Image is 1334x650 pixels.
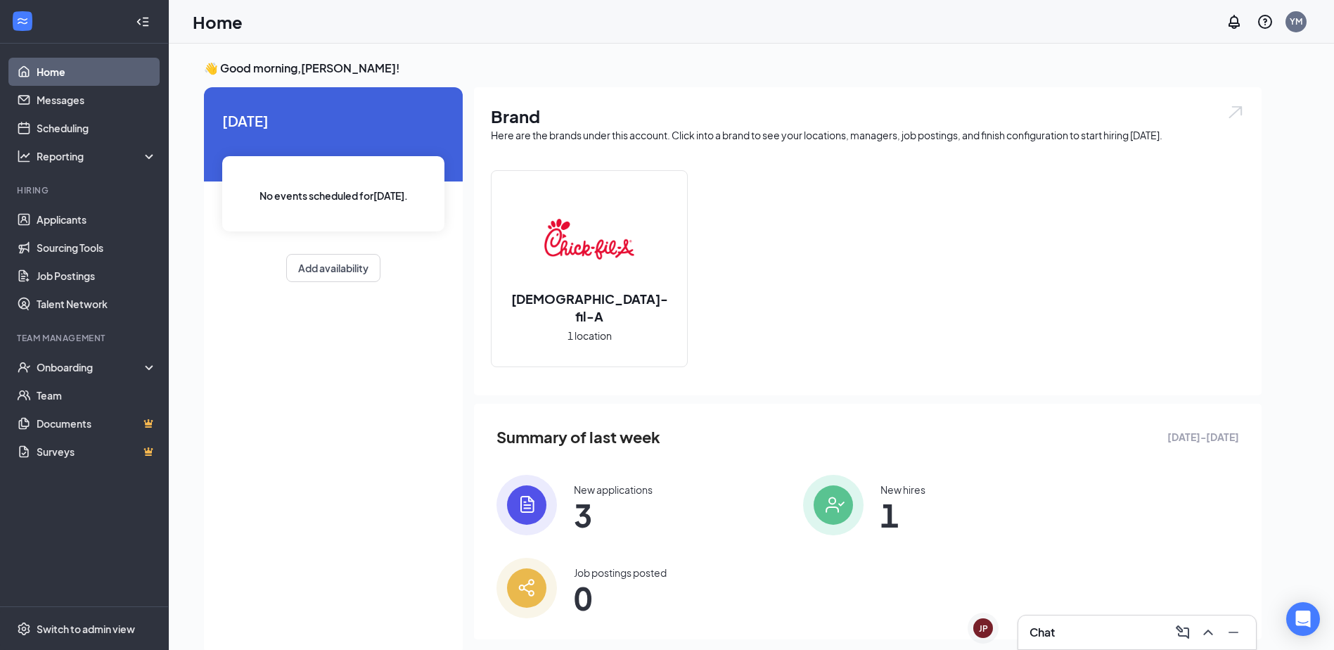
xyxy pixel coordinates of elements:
a: SurveysCrown [37,438,157,466]
a: Messages [37,86,157,114]
span: [DATE] [222,110,444,132]
div: Here are the brands under this account. Click into a brand to see your locations, managers, job p... [491,128,1245,142]
a: Talent Network [37,290,157,318]
div: New applications [574,483,653,497]
svg: QuestionInfo [1257,13,1274,30]
div: JP [979,623,988,635]
a: Home [37,58,157,86]
img: icon [803,475,864,535]
button: ComposeMessage [1172,621,1194,644]
svg: Analysis [17,149,31,163]
svg: WorkstreamLogo [15,14,30,28]
span: [DATE] - [DATE] [1167,429,1239,445]
span: 1 [880,502,925,528]
span: Summary of last week [496,425,660,450]
a: Team [37,381,157,409]
button: Add availability [286,254,380,282]
div: Team Management [17,332,154,344]
a: DocumentsCrown [37,409,157,438]
h1: Home [193,10,243,34]
div: Onboarding [37,360,145,374]
svg: Collapse [136,15,150,29]
h1: Brand [491,104,1245,128]
svg: Settings [17,622,31,636]
img: icon [496,558,557,618]
span: 3 [574,502,653,528]
svg: Notifications [1226,13,1243,30]
div: Switch to admin view [37,622,135,636]
svg: ComposeMessage [1174,624,1191,641]
svg: ChevronUp [1200,624,1217,641]
div: YM [1290,15,1302,27]
button: ChevronUp [1197,621,1219,644]
a: Applicants [37,205,157,234]
img: icon [496,475,557,535]
div: Hiring [17,184,154,196]
div: Open Intercom Messenger [1286,602,1320,636]
div: New hires [880,483,925,497]
svg: UserCheck [17,360,31,374]
h2: [DEMOGRAPHIC_DATA]-fil-A [492,290,687,325]
svg: Minimize [1225,624,1242,641]
div: Job postings posted [574,566,667,580]
a: Scheduling [37,114,157,142]
h3: Chat [1030,625,1055,640]
button: Minimize [1222,621,1245,644]
a: Sourcing Tools [37,234,157,262]
h3: 👋 Good morning, [PERSON_NAME] ! [204,60,1262,76]
span: No events scheduled for [DATE] . [259,188,408,203]
div: Reporting [37,149,158,163]
span: 0 [574,585,667,611]
a: Job Postings [37,262,157,290]
span: 1 location [567,328,612,343]
img: open.6027fd2a22e1237b5b06.svg [1226,104,1245,120]
img: Chick-fil-A [544,194,634,284]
